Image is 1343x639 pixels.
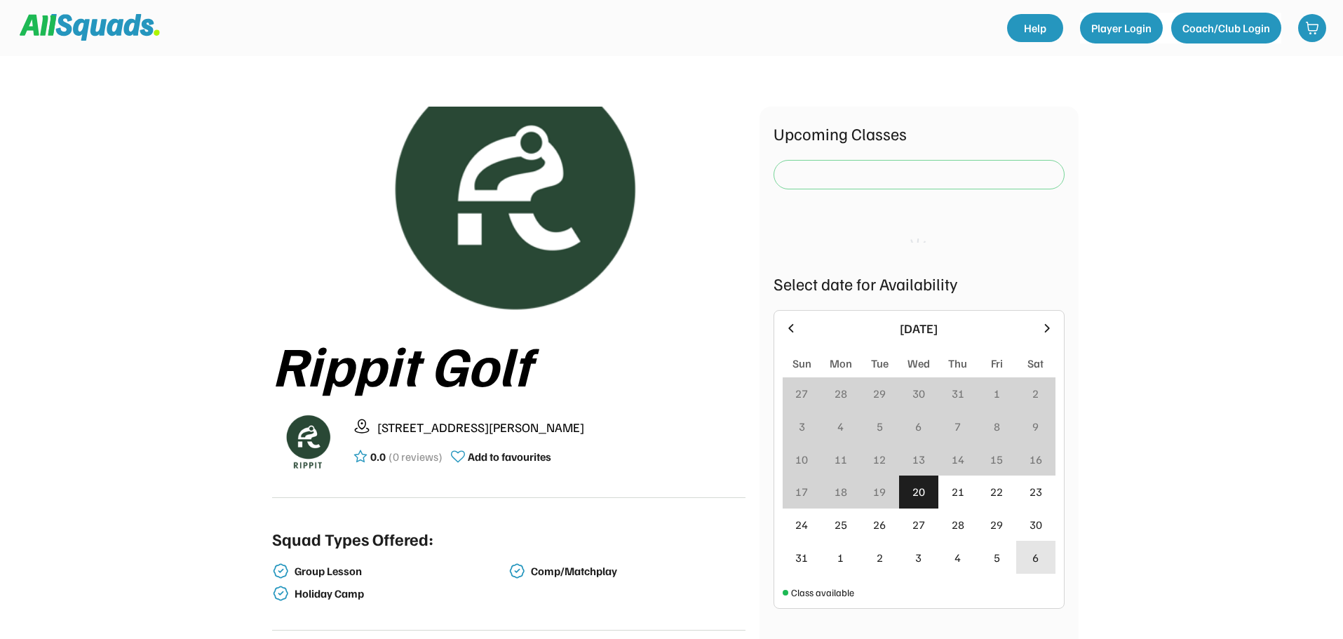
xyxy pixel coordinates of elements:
[807,319,1032,338] div: [DATE]
[795,516,808,533] div: 24
[912,385,925,402] div: 30
[952,385,964,402] div: 31
[871,355,889,372] div: Tue
[795,483,808,500] div: 17
[272,585,289,602] img: check-verified-01.svg
[295,565,506,578] div: Group Lesson
[295,587,506,600] div: Holiday Camp
[1032,549,1039,566] div: 6
[952,483,964,500] div: 21
[877,418,883,435] div: 5
[873,483,886,500] div: 19
[1027,355,1044,372] div: Sat
[830,355,852,372] div: Mon
[994,418,1000,435] div: 8
[912,483,925,500] div: 20
[952,451,964,468] div: 14
[907,355,930,372] div: Wed
[316,107,701,316] img: Rippitlogov2_green.png
[792,355,811,372] div: Sun
[912,516,925,533] div: 27
[837,418,844,435] div: 4
[531,565,743,578] div: Comp/Matchplay
[877,549,883,566] div: 2
[873,516,886,533] div: 26
[837,549,844,566] div: 1
[1030,451,1042,468] div: 16
[508,563,525,579] img: check-verified-01.svg
[873,451,886,468] div: 12
[774,121,1065,146] div: Upcoming Classes
[791,585,854,600] div: Class available
[20,14,160,41] img: Squad%20Logo.svg
[954,418,961,435] div: 7
[1305,21,1319,35] img: shopping-cart-01%20%281%29.svg
[1030,483,1042,500] div: 23
[1032,418,1039,435] div: 9
[835,451,847,468] div: 11
[272,563,289,579] img: check-verified-01.svg
[468,448,551,465] div: Add to favourites
[272,406,342,476] img: Rippitlogov2_green.png
[795,549,808,566] div: 31
[994,385,1000,402] div: 1
[1030,516,1042,533] div: 30
[873,385,886,402] div: 29
[1080,13,1163,43] button: Player Login
[389,448,443,465] div: (0 reviews)
[915,418,922,435] div: 6
[835,483,847,500] div: 18
[948,355,967,372] div: Thu
[1171,13,1281,43] button: Coach/Club Login
[795,451,808,468] div: 10
[990,451,1003,468] div: 15
[795,385,808,402] div: 27
[994,549,1000,566] div: 5
[954,549,961,566] div: 4
[774,271,1065,296] div: Select date for Availability
[1032,385,1039,402] div: 2
[990,516,1003,533] div: 29
[370,448,386,465] div: 0.0
[835,516,847,533] div: 25
[991,355,1003,372] div: Fri
[912,451,925,468] div: 13
[835,385,847,402] div: 28
[1007,14,1063,42] a: Help
[915,549,922,566] div: 3
[377,418,745,437] div: [STREET_ADDRESS][PERSON_NAME]
[799,418,805,435] div: 3
[990,483,1003,500] div: 22
[952,516,964,533] div: 28
[272,333,745,395] div: Rippit Golf
[272,526,433,551] div: Squad Types Offered:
